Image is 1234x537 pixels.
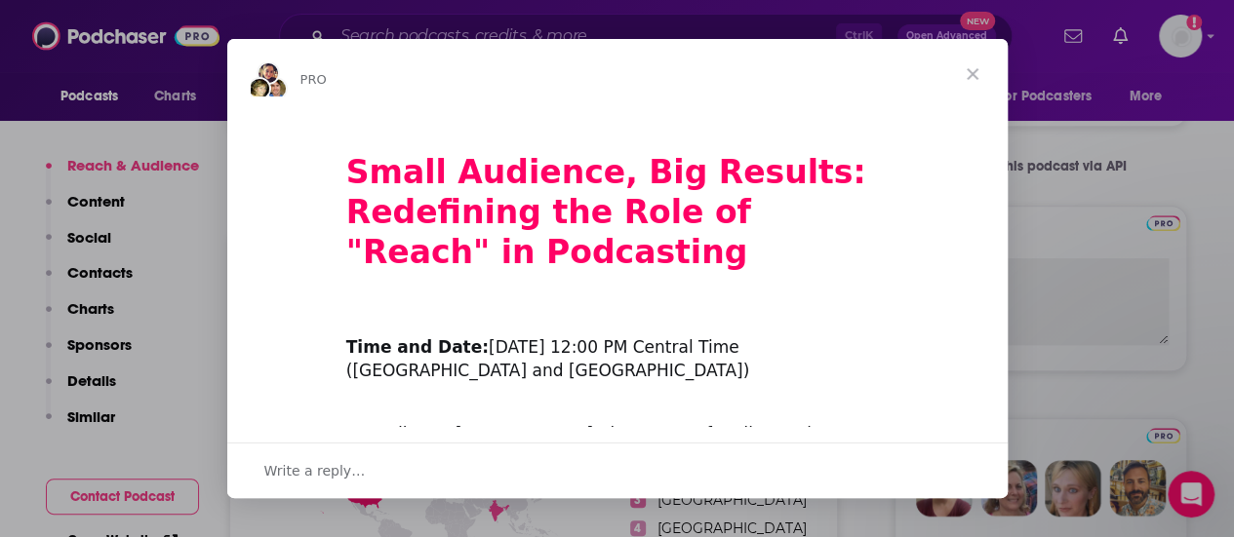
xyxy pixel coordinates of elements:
[937,39,1008,109] span: Close
[346,314,889,383] div: ​ [DATE] 12:00 PM Central Time ([GEOGRAPHIC_DATA] and [GEOGRAPHIC_DATA])
[264,458,366,483] span: Write a reply…
[346,400,889,492] div: According to [PERSON_NAME], the nature of audiences has profoundly shifted from "mass media" to "...
[346,337,489,357] b: Time and Date:
[248,77,271,100] img: Barbara avatar
[227,442,1008,498] div: Open conversation and reply
[257,61,280,85] img: Sydney avatar
[264,77,288,100] img: Dave avatar
[300,72,327,87] span: PRO
[346,153,866,271] b: Small Audience, Big Results: Redefining the Role of "Reach" in Podcasting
